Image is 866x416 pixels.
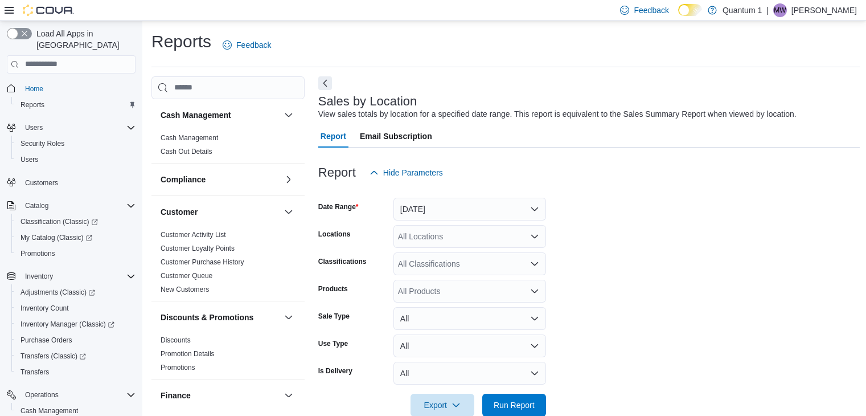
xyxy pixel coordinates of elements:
button: Compliance [282,173,295,186]
button: All [393,362,546,385]
a: Purchase Orders [16,333,77,347]
a: Adjustments (Classic) [16,286,100,299]
span: Discounts [161,336,191,345]
span: Customers [25,178,58,187]
button: Catalog [20,199,53,213]
span: Cash Management [20,406,78,415]
h3: Sales by Location [318,95,417,108]
label: Locations [318,230,351,239]
button: Cash Management [282,108,295,122]
p: [PERSON_NAME] [791,3,857,17]
button: Operations [2,387,140,403]
a: New Customers [161,286,209,293]
button: Catalog [2,198,140,214]
span: Feedback [634,5,668,16]
button: Security Roles [11,136,140,152]
a: Reports [16,98,49,112]
a: My Catalog (Classic) [16,231,97,244]
a: Inventory Manager (Classic) [16,317,119,331]
span: New Customers [161,285,209,294]
a: Customer Purchase History [161,258,244,266]
button: Next [318,76,332,90]
a: Customer Loyalty Points [161,244,235,252]
button: Home [2,80,140,97]
button: Purchase Orders [11,332,140,348]
span: Inventory Count [16,301,136,315]
a: Feedback [218,34,276,56]
span: Inventory Count [20,304,69,313]
span: Classification (Classic) [16,215,136,229]
span: Report [321,125,346,148]
span: Inventory [20,270,136,283]
a: Users [16,153,43,166]
h3: Finance [161,390,191,401]
span: Transfers (Classic) [20,352,86,361]
button: Transfers [11,364,140,380]
a: Discounts [161,336,191,344]
span: Security Roles [20,139,64,148]
a: Adjustments (Classic) [11,284,140,300]
a: Home [20,82,48,96]
span: Classification (Classic) [20,217,98,226]
span: Customer Activity List [161,230,226,239]
span: Customer Queue [161,271,212,280]
a: Transfers (Classic) [11,348,140,364]
span: Customers [20,176,136,190]
div: Discounts & Promotions [151,333,305,379]
span: Reports [20,100,44,109]
span: Promotion Details [161,349,215,358]
span: Hide Parameters [383,167,443,178]
span: Operations [20,388,136,402]
button: Reports [11,97,140,113]
span: Load All Apps in [GEOGRAPHIC_DATA] [32,28,136,51]
a: Classification (Classic) [16,215,102,229]
button: All [393,307,546,330]
h3: Customer [161,206,198,218]
span: Promotions [20,249,55,258]
span: Operations [25,390,59,399]
span: Users [16,153,136,166]
span: My Catalog (Classic) [16,231,136,244]
a: Inventory Count [16,301,73,315]
span: Reports [16,98,136,112]
label: Is Delivery [318,366,352,376]
button: Customers [2,174,140,191]
button: Cash Management [161,109,280,121]
button: Discounts & Promotions [161,312,280,323]
span: Users [25,123,43,132]
p: | [766,3,769,17]
label: Products [318,284,348,293]
button: Finance [282,389,295,402]
div: Cash Management [151,131,305,163]
a: Security Roles [16,137,69,150]
label: Use Type [318,339,348,348]
div: View sales totals by location for a specified date range. This report is equivalent to the Sales ... [318,108,797,120]
span: Promotions [161,363,195,372]
span: Adjustments (Classic) [16,286,136,299]
button: Open list of options [530,287,539,296]
p: Quantum 1 [723,3,762,17]
span: My Catalog (Classic) [20,233,92,242]
span: Customer Loyalty Points [161,244,235,253]
span: Inventory Manager (Classic) [20,320,114,329]
span: Feedback [236,39,271,51]
h3: Discounts & Promotions [161,312,253,323]
button: [DATE] [393,198,546,221]
button: Discounts & Promotions [282,311,295,324]
label: Sale Type [318,312,350,321]
span: Cash Management [161,133,218,142]
button: Finance [161,390,280,401]
a: Inventory Manager (Classic) [11,316,140,332]
span: Users [20,155,38,164]
span: Email Subscription [360,125,432,148]
button: Users [20,121,47,134]
span: Security Roles [16,137,136,150]
a: Cash Management [161,134,218,142]
span: Home [25,84,43,93]
img: Cova [23,5,74,16]
a: Promotions [161,364,195,372]
button: Users [2,120,140,136]
span: Inventory [25,272,53,281]
span: Transfers (Classic) [16,349,136,363]
span: Customer Purchase History [161,258,244,267]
